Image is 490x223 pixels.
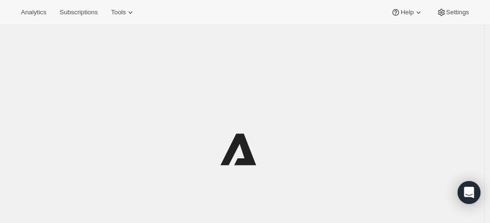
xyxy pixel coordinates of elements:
span: Help [400,9,413,16]
button: Analytics [15,6,52,19]
span: Tools [111,9,126,16]
button: Help [385,6,429,19]
button: Subscriptions [54,6,103,19]
button: Tools [105,6,141,19]
span: Analytics [21,9,46,16]
span: Settings [446,9,469,16]
span: Subscriptions [60,9,98,16]
div: Open Intercom Messenger [458,181,480,204]
button: Settings [431,6,475,19]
